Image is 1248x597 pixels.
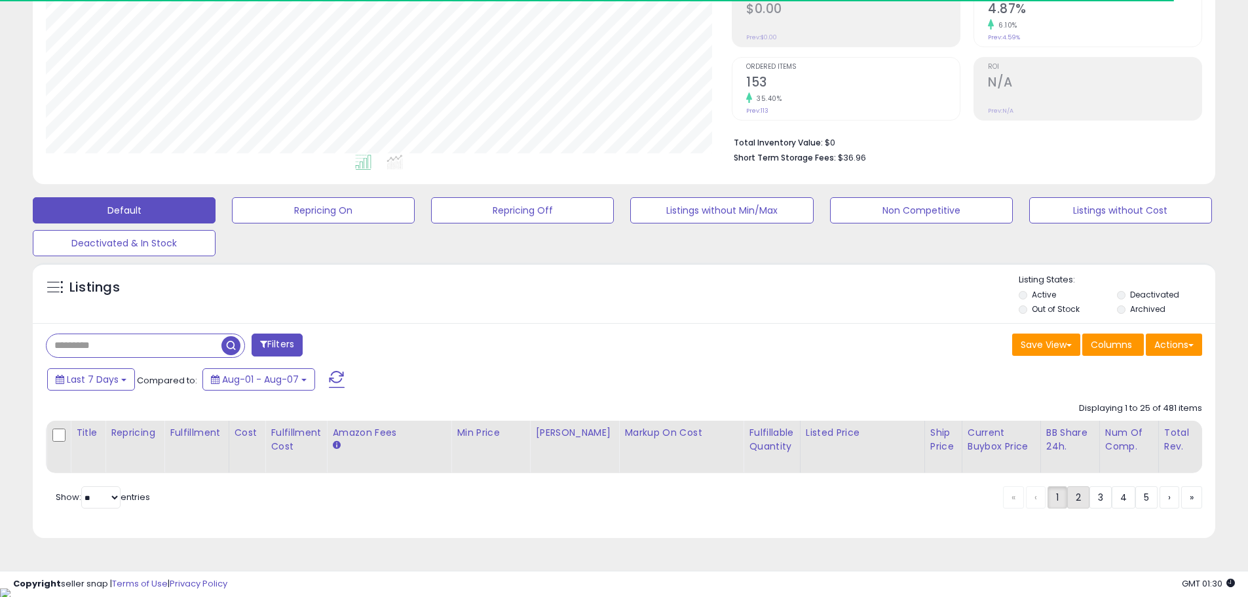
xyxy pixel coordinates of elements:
[535,426,613,440] div: [PERSON_NAME]
[746,33,777,41] small: Prev: $0.00
[1182,577,1235,590] span: 2025-08-15 01:30 GMT
[988,64,1201,71] span: ROI
[1091,338,1132,351] span: Columns
[930,426,956,453] div: Ship Price
[746,107,768,115] small: Prev: 113
[1164,426,1212,453] div: Total Rev.
[1082,334,1144,356] button: Columns
[1032,303,1080,315] label: Out of Stock
[1135,486,1158,509] a: 5
[56,491,150,503] span: Show: entries
[1048,486,1067,509] a: 1
[332,440,340,452] small: Amazon Fees.
[76,426,100,440] div: Title
[431,197,614,223] button: Repricing Off
[746,64,960,71] span: Ordered Items
[630,197,813,223] button: Listings without Min/Max
[332,426,445,440] div: Amazon Fees
[752,94,782,104] small: 35.40%
[1112,486,1135,509] a: 4
[1130,303,1165,315] label: Archived
[619,421,744,473] th: The percentage added to the cost of goods (COGS) that forms the calculator for Min & Max prices.
[67,373,119,386] span: Last 7 Days
[988,33,1020,41] small: Prev: 4.59%
[170,426,223,440] div: Fulfillment
[33,197,216,223] button: Default
[624,426,738,440] div: Markup on Cost
[252,334,303,356] button: Filters
[830,197,1013,223] button: Non Competitive
[749,426,794,453] div: Fulfillable Quantity
[13,578,227,590] div: seller snap | |
[47,368,135,391] button: Last 7 Days
[137,374,197,387] span: Compared to:
[112,577,168,590] a: Terms of Use
[13,577,61,590] strong: Copyright
[1012,334,1080,356] button: Save View
[1130,289,1179,300] label: Deactivated
[988,75,1201,92] h2: N/A
[222,373,299,386] span: Aug-01 - Aug-07
[746,75,960,92] h2: 153
[202,368,315,391] button: Aug-01 - Aug-07
[988,107,1013,115] small: Prev: N/A
[235,426,260,440] div: Cost
[988,1,1201,19] h2: 4.87%
[1032,289,1056,300] label: Active
[838,151,866,164] span: $36.96
[457,426,524,440] div: Min Price
[734,134,1192,149] li: $0
[1146,334,1202,356] button: Actions
[1019,274,1215,286] p: Listing States:
[271,426,321,453] div: Fulfillment Cost
[170,577,227,590] a: Privacy Policy
[806,426,919,440] div: Listed Price
[746,1,960,19] h2: $0.00
[994,20,1017,30] small: 6.10%
[1105,426,1153,453] div: Num of Comp.
[111,426,159,440] div: Repricing
[1079,402,1202,415] div: Displaying 1 to 25 of 481 items
[1067,486,1089,509] a: 2
[1190,491,1194,504] span: »
[1168,491,1171,504] span: ›
[734,137,823,148] b: Total Inventory Value:
[968,426,1035,453] div: Current Buybox Price
[1089,486,1112,509] a: 3
[734,152,836,163] b: Short Term Storage Fees:
[1029,197,1212,223] button: Listings without Cost
[69,279,120,297] h5: Listings
[33,230,216,256] button: Deactivated & In Stock
[232,197,415,223] button: Repricing On
[1046,426,1094,453] div: BB Share 24h.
